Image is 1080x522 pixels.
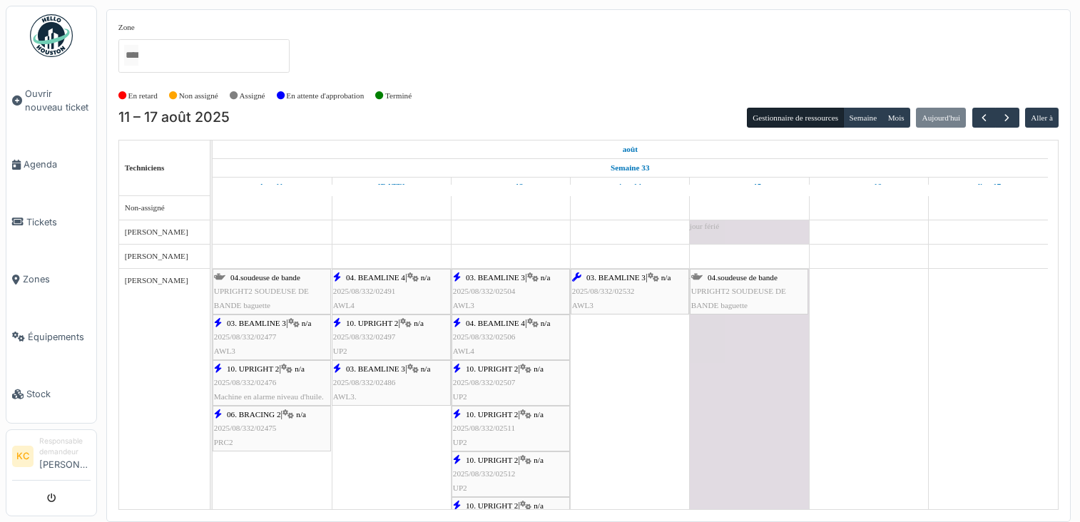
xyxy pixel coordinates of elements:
input: Tous [124,45,138,66]
span: Non-assigné [125,203,165,212]
a: 11 août 2025 [619,140,641,158]
span: n/a [295,364,305,373]
div: | [453,362,569,404]
span: Tickets [26,215,91,229]
span: UPRIGHT2 SOUDEUSE DE BANDE baguette [214,287,309,309]
a: Agenda [6,136,96,193]
img: Badge_color-CXgf-gQk.svg [30,14,73,57]
span: n/a [414,319,424,327]
div: | [453,454,569,495]
button: Semaine [843,108,882,128]
span: 2025/08/332/02477 [214,332,277,341]
button: Mois [882,108,910,128]
a: KC Responsable demandeur[PERSON_NAME] [12,436,91,481]
span: n/a [534,456,544,464]
div: | [214,408,330,449]
button: Suivant [995,108,1019,128]
a: Zones [6,251,96,308]
span: 10. UPRIGHT 2 [466,501,518,510]
a: Semaine 33 [607,159,653,177]
a: Tickets [6,193,96,250]
span: 06. BRACING 2 [227,410,281,419]
span: UP2 [453,483,467,492]
span: 10. UPRIGHT 2 [466,364,518,373]
a: 11 août 2025 [257,178,287,195]
span: 03. BEAMLINE 3 [466,273,525,282]
span: n/a [302,319,312,327]
span: UP2 [333,347,347,355]
span: [PERSON_NAME] [125,227,188,236]
span: n/a [541,319,551,327]
span: n/a [534,501,544,510]
a: 17 août 2025 [972,178,1004,195]
span: n/a [421,364,431,373]
label: Non assigné [179,90,218,102]
div: Responsable demandeur [39,436,91,458]
span: AWL4 [333,301,355,309]
span: Techniciens [125,163,165,172]
div: | [453,317,569,358]
div: | [453,408,569,449]
span: 2025/08/332/02532 [572,287,635,295]
span: 2025/08/332/02507 [453,378,516,387]
span: UPRIGHT2 SOUDEUSE DE BANDE baguette [691,287,786,309]
span: 04. BEAMLINE 4 [346,273,405,282]
div: | [572,271,688,312]
button: Précédent [972,108,996,128]
span: 2025/08/332/02486 [333,378,396,387]
span: 2025/08/332/02506 [453,332,516,341]
a: Ouvrir nouveau ticket [6,65,96,136]
span: AWL4 [453,347,474,355]
a: Stock [6,365,96,422]
span: 04.soudeuse de bande [230,273,300,282]
span: jour férié [690,222,719,230]
span: n/a [541,273,551,282]
label: En retard [128,90,158,102]
span: n/a [661,273,671,282]
div: | [214,317,330,358]
span: 10. UPRIGHT 2 [466,410,518,419]
span: [PERSON_NAME] [125,276,188,285]
label: En attente d'approbation [286,90,364,102]
a: Équipements [6,308,96,365]
div: | [333,362,449,404]
span: 2025/08/332/02504 [453,287,516,295]
a: 16 août 2025 [852,178,885,195]
button: Aujourd'hui [916,108,966,128]
span: 03. BEAMLINE 3 [586,273,646,282]
h2: 11 – 17 août 2025 [118,109,230,126]
span: 03. BEAMLINE 3 [346,364,405,373]
span: n/a [534,364,544,373]
span: n/a [421,273,431,282]
a: 15 août 2025 [734,178,765,195]
span: 2025/08/332/02475 [214,424,277,432]
li: [PERSON_NAME] [39,436,91,477]
label: Assigné [240,90,265,102]
span: PRC2 [214,438,233,446]
li: KC [12,446,34,467]
label: Terminé [385,90,412,102]
a: 12 août 2025 [375,178,409,195]
span: Agenda [24,158,91,171]
span: Machine en alarme niveau d'huile. [214,392,324,401]
span: 2025/08/332/02491 [333,287,396,295]
div: | [453,271,569,312]
div: | [333,271,449,312]
span: 10. UPRIGHT 2 [346,319,398,327]
span: AWL3. [333,392,357,401]
span: AWL3 [214,347,235,355]
span: n/a [534,410,544,419]
span: 2025/08/332/02511 [453,424,515,432]
button: Aller à [1025,108,1059,128]
span: 04. BEAMLINE 4 [466,319,525,327]
span: 10. UPRIGHT 2 [227,364,279,373]
button: Gestionnaire de ressources [747,108,844,128]
span: Équipements [28,330,91,344]
span: Stock [26,387,91,401]
span: 2025/08/332/02497 [333,332,396,341]
span: AWL3 [572,301,594,309]
span: AWL3 [453,301,474,309]
span: 2025/08/332/02476 [214,378,277,387]
a: 13 août 2025 [494,178,526,195]
span: 04.soudeuse de bande [708,273,778,282]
